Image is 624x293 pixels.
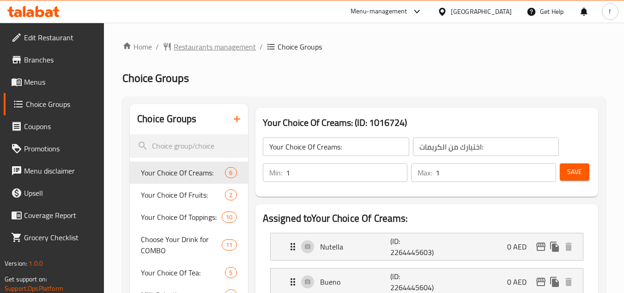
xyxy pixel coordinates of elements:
h2: Assigned to Your Choice Of Creams: [263,212,591,225]
a: Home [122,41,152,52]
div: Your Choice Of Fruits:2 [130,184,248,206]
div: Your Choice Of Toppings:10 [130,206,248,228]
p: (ID: 2264445604) [390,271,437,293]
span: 5 [225,268,236,277]
h3: Your Choice Of Creams: (ID: 1016724) [263,115,591,130]
button: Save [560,163,589,181]
nav: breadcrumb [122,41,606,52]
div: Menu-management [351,6,407,17]
p: (ID: 2264445603) [390,236,437,258]
a: Restaurants management [163,41,256,52]
h2: Choice Groups [137,112,196,126]
div: Choices [225,189,236,200]
button: delete [562,275,576,289]
div: Choices [225,267,236,278]
span: 10 [222,213,236,222]
p: 0 AED [507,276,534,287]
p: Nutella [320,241,391,252]
span: Menus [24,76,97,87]
span: Coverage Report [24,210,97,221]
span: Choice Groups [26,99,97,110]
a: Grocery Checklist [4,226,104,249]
a: Promotions [4,137,104,160]
li: Expand [263,229,591,264]
span: Choose Your Drink for COMBO [141,234,222,256]
span: Branches [24,54,97,65]
span: 11 [222,241,236,249]
span: Your Choice Of Toppings: [141,212,222,223]
div: Your Choice Of Tea:5 [130,262,248,284]
span: Version: [5,257,27,269]
div: Expand [271,233,583,260]
a: Branches [4,49,104,71]
span: 2 [225,191,236,199]
button: duplicate [548,275,562,289]
a: Edit Restaurant [4,26,104,49]
span: Menu disclaimer [24,165,97,176]
button: edit [534,275,548,289]
span: Choice Groups [122,68,189,88]
p: Max: [418,167,432,178]
div: Choices [222,212,236,223]
a: Coupons [4,115,104,137]
span: f [609,6,611,17]
span: 1.0.0 [29,257,43,269]
button: duplicate [548,240,562,254]
div: Choices [225,167,236,178]
span: Edit Restaurant [24,32,97,43]
span: Your Choice Of Tea: [141,267,225,278]
span: Coupons [24,121,97,132]
button: edit [534,240,548,254]
div: [GEOGRAPHIC_DATA] [451,6,512,17]
div: Your Choice Of Creams:6 [130,162,248,184]
p: Bueno [320,276,391,287]
span: Promotions [24,143,97,154]
p: 0 AED [507,241,534,252]
input: search [130,134,248,158]
span: Your Choice Of Creams: [141,167,225,178]
a: Choice Groups [4,93,104,115]
span: Choice Groups [278,41,322,52]
span: Restaurants management [174,41,256,52]
a: Upsell [4,182,104,204]
p: Min: [269,167,282,178]
span: Upsell [24,187,97,199]
span: Get support on: [5,273,47,285]
div: Choose Your Drink for COMBO11 [130,228,248,262]
li: / [156,41,159,52]
span: 6 [225,168,236,177]
span: Grocery Checklist [24,232,97,243]
div: Choices [222,239,236,250]
a: Menu disclaimer [4,160,104,182]
span: Save [567,166,582,178]
a: Coverage Report [4,204,104,226]
a: Menus [4,71,104,93]
li: / [260,41,263,52]
span: Your Choice Of Fruits: [141,189,225,200]
button: delete [562,240,576,254]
